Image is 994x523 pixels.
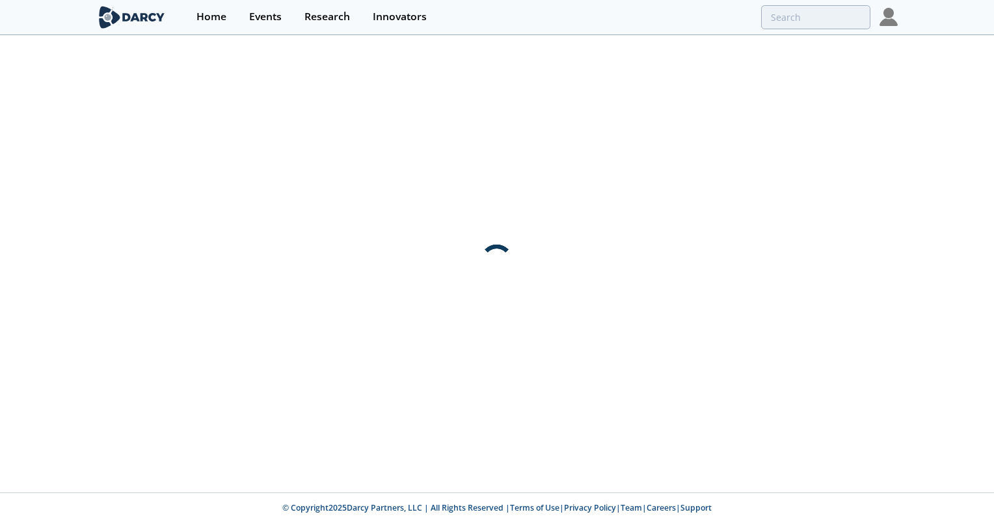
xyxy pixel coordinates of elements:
img: logo-wide.svg [96,6,167,29]
a: Terms of Use [510,502,559,513]
div: Home [196,12,226,22]
div: Research [304,12,350,22]
a: Team [621,502,642,513]
a: Privacy Policy [564,502,616,513]
p: © Copyright 2025 Darcy Partners, LLC | All Rights Reserved | | | | | [47,502,947,514]
input: Advanced Search [761,5,870,29]
a: Support [680,502,712,513]
div: Innovators [373,12,427,22]
div: Events [249,12,282,22]
img: Profile [880,8,898,26]
a: Careers [647,502,676,513]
